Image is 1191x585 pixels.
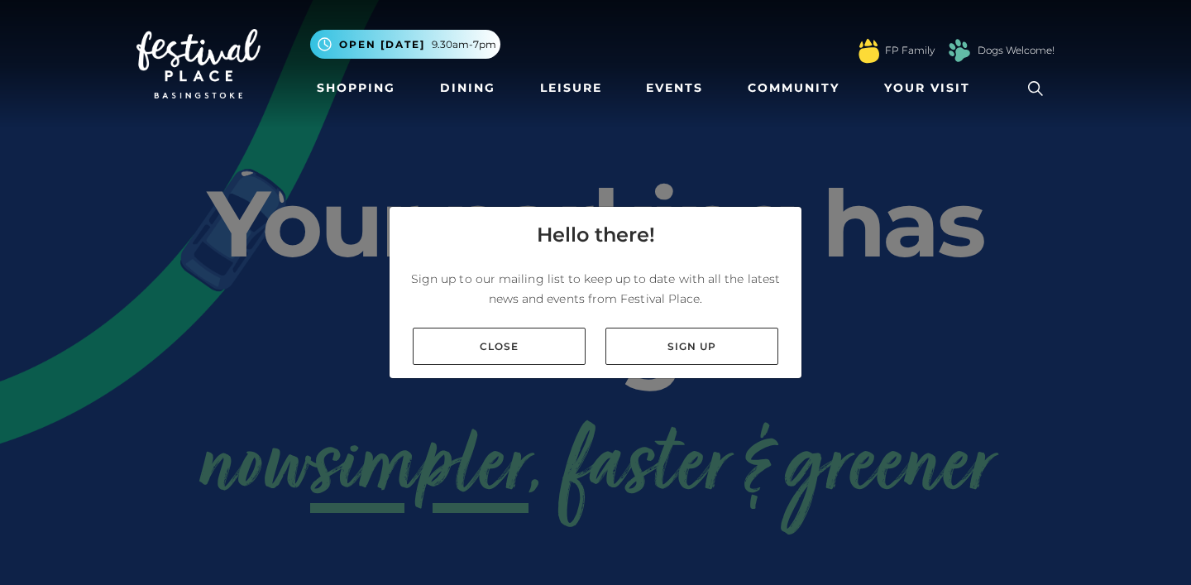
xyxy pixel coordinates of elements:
[403,269,788,309] p: Sign up to our mailing list to keep up to date with all the latest news and events from Festival ...
[878,73,985,103] a: Your Visit
[413,328,586,365] a: Close
[884,79,970,97] span: Your Visit
[136,29,261,98] img: Festival Place Logo
[533,73,609,103] a: Leisure
[978,43,1055,58] a: Dogs Welcome!
[310,73,402,103] a: Shopping
[433,73,502,103] a: Dining
[741,73,846,103] a: Community
[885,43,935,58] a: FP Family
[537,220,655,250] h4: Hello there!
[339,37,425,52] span: Open [DATE]
[639,73,710,103] a: Events
[605,328,778,365] a: Sign up
[310,30,500,59] button: Open [DATE] 9.30am-7pm
[432,37,496,52] span: 9.30am-7pm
